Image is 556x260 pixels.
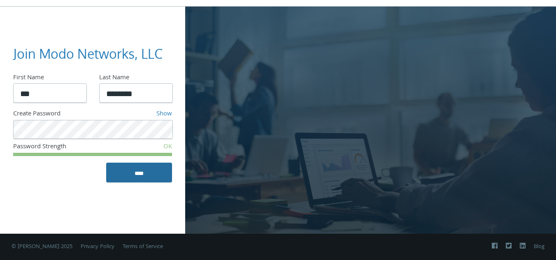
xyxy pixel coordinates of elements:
a: Privacy Policy [81,242,114,251]
div: Password Strength [13,142,119,153]
div: Create Password [13,109,113,120]
a: Show [156,109,172,120]
h3: Join Modo Networks, LLC [13,45,165,63]
div: OK [119,142,172,153]
div: Last Name [99,73,172,84]
span: © [PERSON_NAME] 2025 [12,242,72,251]
a: Terms of Service [123,242,163,251]
div: First Name [13,73,86,84]
a: Blog [534,242,544,251]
